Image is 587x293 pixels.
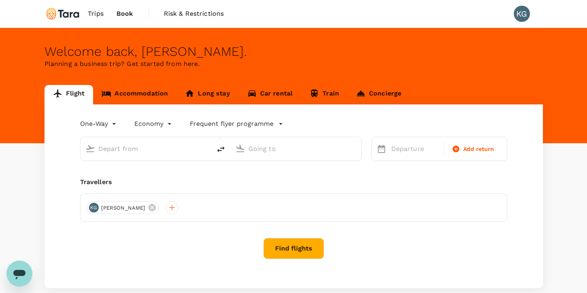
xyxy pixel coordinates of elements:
[93,85,176,104] a: Accommodation
[176,85,238,104] a: Long stay
[45,44,543,59] div: Welcome back , [PERSON_NAME] .
[263,238,324,259] button: Find flights
[117,9,134,19] span: Book
[80,117,118,130] div: One-Way
[348,85,410,104] a: Concierge
[45,85,93,104] a: Flight
[514,6,530,22] div: KG
[190,119,273,129] p: Frequent flyer programme
[301,85,348,104] a: Train
[206,148,207,149] button: Open
[88,9,104,19] span: Trips
[96,204,150,212] span: [PERSON_NAME]
[391,144,439,154] p: Departure
[45,5,82,23] img: Tara Climate Ltd
[6,261,32,287] iframe: Button to launch messaging window
[248,142,344,155] input: Going to
[89,203,99,212] div: KG
[80,177,507,187] div: Travellers
[87,201,159,214] div: KG[PERSON_NAME]
[239,85,301,104] a: Car rental
[98,142,194,155] input: Depart from
[463,145,494,153] span: Add return
[190,119,283,129] button: Frequent flyer programme
[211,140,231,159] button: delete
[134,117,174,130] div: Economy
[164,9,224,19] span: Risk & Restrictions
[45,59,543,69] p: Planning a business trip? Get started from here.
[356,148,357,149] button: Open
